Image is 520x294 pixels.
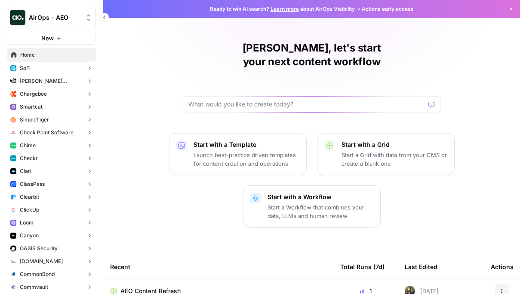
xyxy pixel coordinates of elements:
[7,100,96,113] button: Smartcat
[7,152,96,165] button: Checkr
[20,219,34,227] span: Loom
[20,258,63,265] span: [DOMAIN_NAME]
[20,155,38,162] span: Checkr
[41,34,54,42] span: New
[10,181,16,187] img: z4c86av58qw027qbtb91h24iuhub
[7,75,96,88] button: [PERSON_NAME] [PERSON_NAME] at Work
[342,151,447,168] p: Start a Grid with data from your CMS or create a blank one
[342,140,447,149] p: Start with a Grid
[7,139,96,152] button: Chime
[10,258,16,264] img: k09s5utkby11dt6rxf2w9zgb46r0
[491,255,514,279] div: Actions
[20,283,48,291] span: Commvault
[169,133,307,175] button: Start with a TemplateLaunch best-practice driven templates for content creation and operations
[7,191,96,203] button: Clearbit
[268,193,373,201] p: Start with a Workflow
[20,129,74,136] span: Check Point Software
[20,77,83,85] span: [PERSON_NAME] [PERSON_NAME] at Work
[20,103,43,111] span: Smartcat
[188,100,425,109] input: What would you like to create today?
[10,142,16,149] img: mhv33baw7plipcpp00rsngv1nu95
[243,185,381,227] button: Start with a WorkflowStart a Workflow that combines your data, LLMs and human review
[10,207,16,213] img: nyvnio03nchgsu99hj5luicuvesv
[10,168,16,174] img: h6qlr8a97mop4asab8l5qtldq2wv
[110,255,326,279] div: Recent
[7,242,96,255] button: OASIS Security
[194,140,299,149] p: Start with a Template
[362,5,414,13] span: Actions early access
[10,284,16,290] img: xf6b4g7v9n1cfco8wpzm78dqnb6e
[194,151,299,168] p: Launch best-practice driven templates for content creation and operations
[10,78,16,84] img: m87i3pytwzu9d7629hz0batfjj1p
[10,104,16,110] img: rkye1xl29jr3pw1t320t03wecljb
[10,91,16,97] img: jkhkcar56nid5uw4tq7euxnuco2o
[10,65,16,71] img: apu0vsiwfa15xu8z64806eursjsk
[7,48,96,62] a: Home
[7,255,96,268] button: [DOMAIN_NAME]
[7,62,96,75] button: SoFi
[405,255,437,279] div: Last Edited
[10,117,16,123] img: hlg0wqi1id4i6sbxkcpd2tyblcaw
[7,7,96,28] button: Workspace: AirOps - AEO
[20,180,45,188] span: ClassPass
[210,5,355,13] span: Ready to win AI search? about AirOps Visibility
[10,246,16,252] img: red1k5sizbc2zfjdzds8kz0ky0wq
[20,232,39,239] span: Canyon
[7,268,96,281] button: CommonBond
[10,10,25,25] img: AirOps - AEO Logo
[20,51,92,59] span: Home
[20,270,55,278] span: CommonBond
[7,178,96,191] button: ClassPass
[10,271,16,277] img: glq0fklpdxbalhn7i6kvfbbvs11n
[317,133,455,175] button: Start with a GridStart a Grid with data from your CMS or create a blank one
[20,64,31,72] span: SoFi
[20,142,36,149] span: Chime
[7,216,96,229] button: Loom
[20,90,47,98] span: Chargebee
[29,13,81,22] span: AirOps - AEO
[10,130,16,136] img: gddfodh0ack4ddcgj10xzwv4nyos
[7,229,96,242] button: Canyon
[7,203,96,216] button: ClickUp
[7,126,96,139] button: Check Point Software
[7,113,96,126] button: SimpleTiger
[268,203,373,220] p: Start a Workflow that combines your data, LLMs and human review
[20,245,58,252] span: OASIS Security
[7,165,96,178] button: Clari
[20,116,49,124] span: SimpleTiger
[271,6,299,12] a: Learn more
[7,88,96,100] button: Chargebee
[10,155,16,161] img: 78cr82s63dt93a7yj2fue7fuqlci
[10,194,16,200] img: fr92439b8i8d8kixz6owgxh362ib
[7,32,96,45] button: New
[340,255,385,279] div: Total Runs (7d)
[20,167,31,175] span: Clari
[7,281,96,294] button: Commvault
[10,233,16,239] img: 0idox3onazaeuxox2jono9vm549w
[20,193,39,201] span: Clearbit
[20,206,39,214] span: ClickUp
[183,41,441,69] h1: [PERSON_NAME], let's start your next content workflow
[10,220,16,226] img: wev6amecshr6l48lvue5fy0bkco1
